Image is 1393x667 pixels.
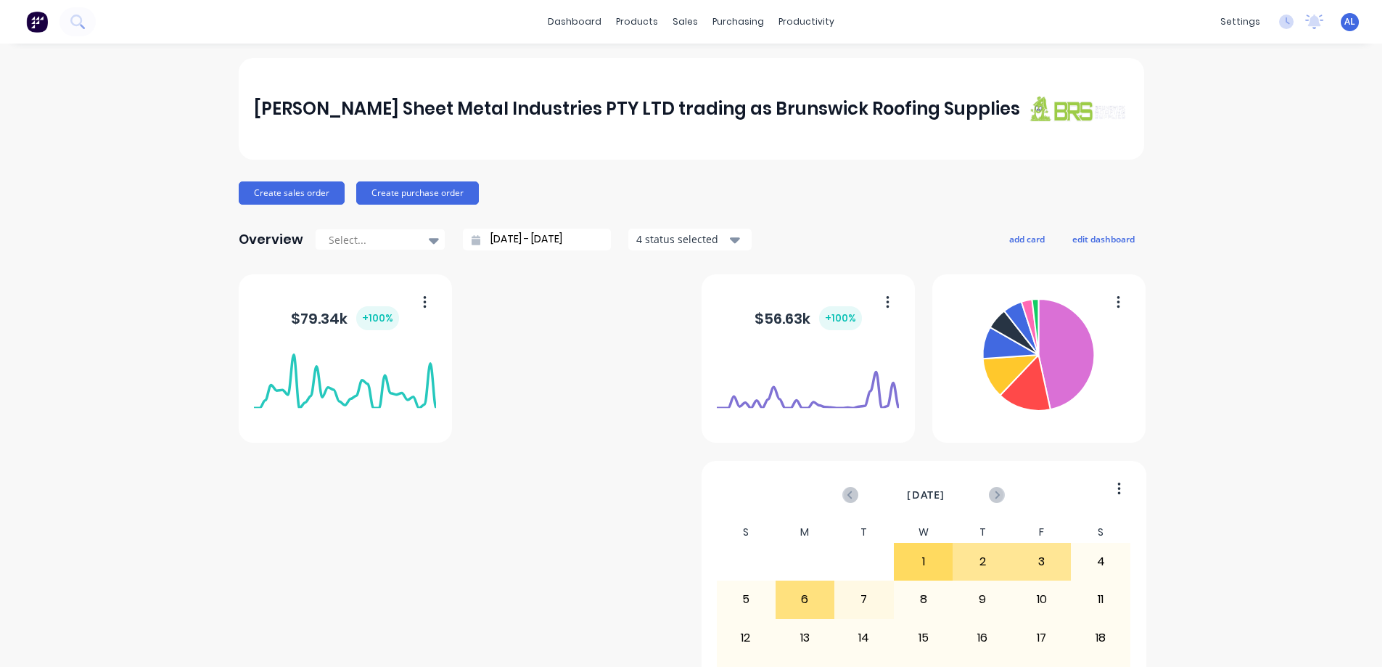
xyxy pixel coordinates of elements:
button: 4 status selected [628,229,752,250]
div: 5 [717,581,775,618]
div: settings [1213,11,1267,33]
div: 14 [835,620,893,656]
div: 10 [1013,581,1071,618]
div: sales [665,11,705,33]
div: products [609,11,665,33]
div: [PERSON_NAME] Sheet Metal Industries PTY LTD trading as Brunswick Roofing Supplies [254,94,1020,123]
div: F [1012,522,1072,543]
button: Create sales order [239,181,345,205]
button: Create purchase order [356,181,479,205]
button: edit dashboard [1063,229,1144,248]
div: 7 [835,581,893,618]
button: add card [1000,229,1054,248]
div: productivity [771,11,842,33]
div: S [1071,522,1130,543]
div: + 100 % [356,306,399,330]
div: 4 [1072,544,1130,580]
span: [DATE] [907,487,945,503]
div: T [834,522,894,543]
div: 11 [1072,581,1130,618]
div: 9 [953,581,1011,618]
div: 6 [776,581,834,618]
div: $ 79.34k [291,306,399,330]
div: T [953,522,1012,543]
div: $ 56.63k [755,306,862,330]
div: W [894,522,953,543]
div: 18 [1072,620,1130,656]
img: J A Sheet Metal Industries PTY LTD trading as Brunswick Roofing Supplies [1027,95,1128,122]
div: 4 status selected [636,232,728,247]
div: 8 [895,581,953,618]
div: 13 [776,620,834,656]
div: 1 [895,544,953,580]
div: S [716,522,776,543]
a: dashboard [541,11,609,33]
div: 16 [953,620,1011,656]
span: AL [1344,15,1355,28]
div: 3 [1013,544,1071,580]
div: 2 [953,544,1011,580]
div: M [776,522,835,543]
div: 17 [1013,620,1071,656]
div: purchasing [705,11,771,33]
div: Overview [239,225,303,254]
div: + 100 % [819,306,862,330]
div: 15 [895,620,953,656]
img: Factory [26,11,48,33]
div: 12 [717,620,775,656]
